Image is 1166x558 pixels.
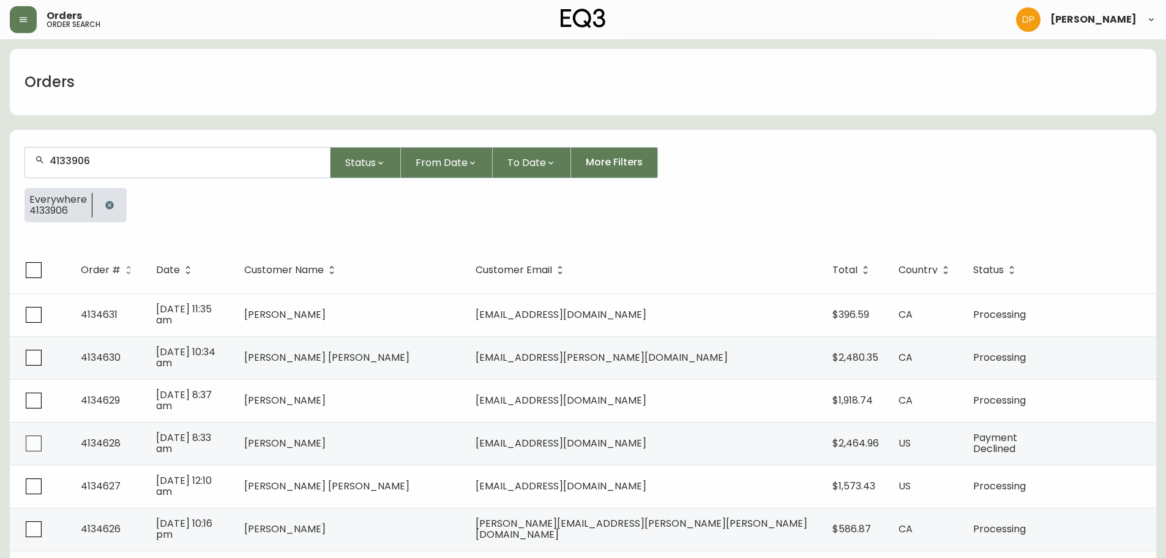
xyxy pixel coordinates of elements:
span: [EMAIL_ADDRESS][PERSON_NAME][DOMAIN_NAME] [476,350,728,364]
span: [DATE] 8:37 am [156,388,212,413]
span: Date [156,265,196,276]
span: 4134627 [81,479,121,493]
h1: Orders [24,72,75,92]
span: $586.87 [832,522,871,536]
span: [PERSON_NAME] [244,436,326,450]
span: Status [345,155,376,170]
span: CA [899,522,913,536]
span: Total [832,265,873,276]
button: To Date [493,147,571,178]
input: Search [50,155,320,167]
span: [PERSON_NAME] [244,522,326,536]
span: Customer Name [244,265,340,276]
span: US [899,479,911,493]
span: [PERSON_NAME] [PERSON_NAME] [244,479,409,493]
span: Orders [47,11,82,21]
img: logo [561,9,606,28]
span: Country [899,266,938,274]
span: 4134626 [81,522,121,536]
span: [PERSON_NAME] [244,307,326,322]
span: Order # [81,265,136,276]
span: Order # [81,266,121,274]
span: Processing [973,393,1026,407]
span: 4134628 [81,436,121,450]
span: Customer Email [476,266,552,274]
span: 4134631 [81,307,118,322]
span: Payment Declined [973,431,1017,456]
span: [EMAIL_ADDRESS][DOMAIN_NAME] [476,479,646,493]
span: [DATE] 10:16 pm [156,516,212,541]
span: Status [973,265,1020,276]
span: [DATE] 11:35 am [156,302,212,327]
span: Processing [973,307,1026,322]
span: [DATE] 12:10 am [156,473,212,499]
span: Status [973,266,1004,274]
span: Processing [973,479,1026,493]
span: Customer Email [476,265,568,276]
span: $2,480.35 [832,350,878,364]
span: Total [832,266,858,274]
span: $1,573.43 [832,479,875,493]
span: Everywhere [29,194,87,205]
button: Status [331,147,401,178]
span: CA [899,307,913,322]
span: Customer Name [244,266,324,274]
span: Country [899,265,954,276]
span: [PERSON_NAME][EMAIL_ADDRESS][PERSON_NAME][PERSON_NAME][DOMAIN_NAME] [476,516,807,541]
span: $1,918.74 [832,393,873,407]
span: 4133906 [29,205,87,216]
span: [EMAIL_ADDRESS][DOMAIN_NAME] [476,436,646,450]
span: [PERSON_NAME] [1050,15,1137,25]
button: From Date [401,147,493,178]
span: CA [899,350,913,364]
span: [DATE] 8:33 am [156,431,211,456]
img: b0154ba12ae69382d64d2f3159806b19 [1016,7,1041,32]
span: [PERSON_NAME] [244,393,326,407]
span: $396.59 [832,307,869,322]
span: $2,464.96 [832,436,879,450]
span: [EMAIL_ADDRESS][DOMAIN_NAME] [476,393,646,407]
span: From Date [416,155,468,170]
span: More Filters [586,156,643,169]
span: 4134630 [81,350,121,364]
span: US [899,436,911,450]
span: [PERSON_NAME] [PERSON_NAME] [244,350,409,364]
span: [DATE] 10:34 am [156,345,215,370]
span: Processing [973,522,1026,536]
span: CA [899,393,913,407]
span: 4134629 [81,393,120,407]
span: [EMAIL_ADDRESS][DOMAIN_NAME] [476,307,646,322]
span: To Date [507,155,546,170]
button: More Filters [571,147,658,178]
span: Processing [973,350,1026,364]
span: Date [156,266,180,274]
h5: order search [47,21,100,28]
